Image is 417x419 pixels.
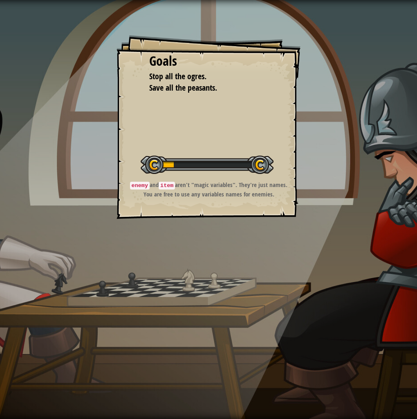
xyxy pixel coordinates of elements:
[139,82,266,94] li: Save all the peasants.
[139,71,266,82] li: Stop all the ogres.
[149,52,268,71] div: Goals
[130,182,150,189] code: enemy
[159,182,175,189] code: item
[149,71,206,82] span: Stop all the ogres.
[127,181,291,198] p: and aren't "magic variables". They're just names. You are free to use any variables names for ene...
[149,82,217,93] span: Save all the peasants.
